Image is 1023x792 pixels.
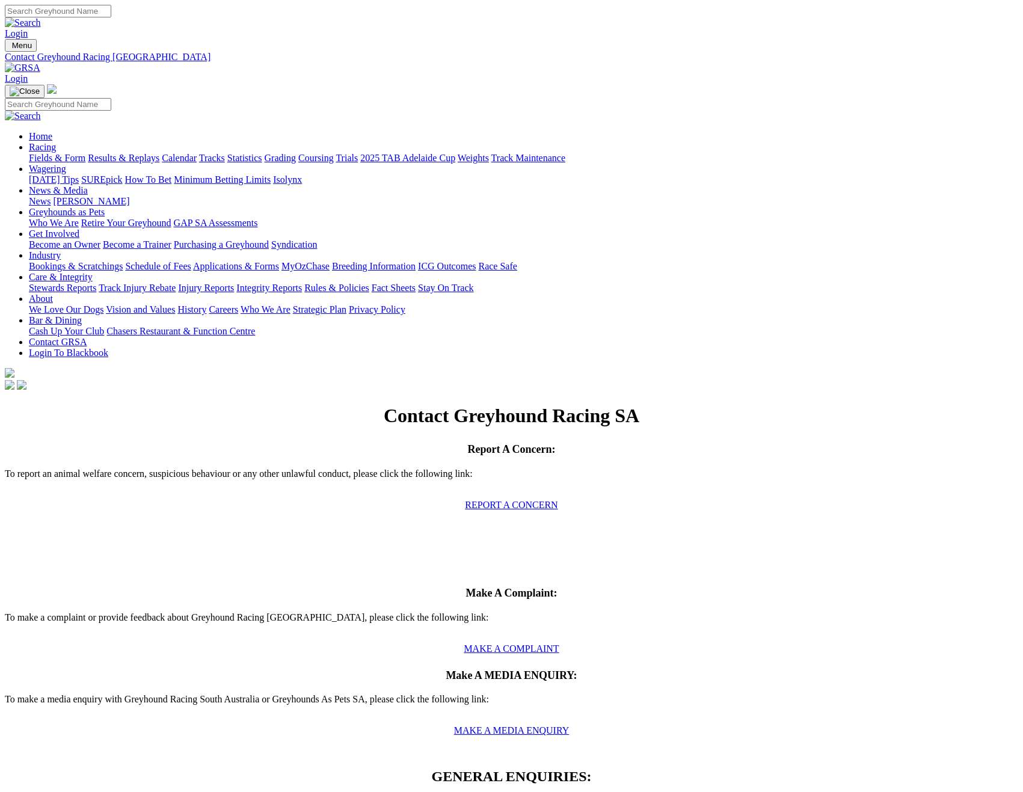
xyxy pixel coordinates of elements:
a: Home [29,131,52,141]
a: MAKE A MEDIA ENQUIRY [454,725,570,735]
a: Privacy Policy [349,304,405,315]
a: Wagering [29,164,66,174]
a: Care & Integrity [29,272,93,282]
img: twitter.svg [17,380,26,390]
a: Bookings & Scratchings [29,261,123,271]
a: [PERSON_NAME] [53,196,129,206]
div: Bar & Dining [29,326,1018,337]
a: Retire Your Greyhound [81,218,171,228]
a: Industry [29,250,61,260]
a: SUREpick [81,174,122,185]
a: Applications & Forms [193,261,279,271]
a: Become an Owner [29,239,100,250]
a: Purchasing a Greyhound [174,239,269,250]
a: Race Safe [478,261,517,271]
a: Trials [336,153,358,163]
a: GAP SA Assessments [174,218,258,228]
img: GRSA [5,63,40,73]
span: Menu [12,41,32,50]
a: Login [5,73,28,84]
p: To make a complaint or provide feedback about Greyhound Racing [GEOGRAPHIC_DATA], please click th... [5,612,1018,634]
p: To report an animal welfare concern, suspicious behaviour or any other unlawful conduct, please c... [5,468,1018,490]
a: Stay On Track [418,283,473,293]
input: Search [5,5,111,17]
span: Make A Complaint: [465,587,557,599]
a: Cash Up Your Club [29,326,104,336]
a: Breeding Information [332,261,416,271]
div: Care & Integrity [29,283,1018,293]
a: Integrity Reports [236,283,302,293]
p: To make a media enquiry with Greyhound Racing South Australia or Greyhounds As Pets SA, please cl... [5,694,1018,716]
a: Isolynx [273,174,302,185]
a: Get Involved [29,229,79,239]
a: Greyhounds as Pets [29,207,105,217]
a: Grading [265,153,296,163]
div: Industry [29,261,1018,272]
a: MAKE A COMPLAINT [464,643,559,654]
a: Rules & Policies [304,283,369,293]
a: 2025 TAB Adelaide Cup [360,153,455,163]
img: logo-grsa-white.png [47,84,57,94]
div: Greyhounds as Pets [29,218,1018,229]
a: [DATE] Tips [29,174,79,185]
a: Racing [29,142,56,152]
a: Coursing [298,153,334,163]
a: Minimum Betting Limits [174,174,271,185]
div: Wagering [29,174,1018,185]
a: Login [5,28,28,38]
div: About [29,304,1018,315]
a: Injury Reports [178,283,234,293]
button: Toggle navigation [5,39,37,52]
a: Calendar [162,153,197,163]
span: Make A MEDIA ENQUIRY: [446,669,577,681]
a: Strategic Plan [293,304,346,315]
a: Bar & Dining [29,315,82,325]
img: logo-grsa-white.png [5,368,14,378]
a: Weights [458,153,489,163]
a: Track Maintenance [491,153,565,163]
a: REPORT A CONCERN [465,500,558,510]
a: Statistics [227,153,262,163]
a: Contact Greyhound Racing [GEOGRAPHIC_DATA] [5,52,1018,63]
a: MyOzChase [281,261,330,271]
a: About [29,293,53,304]
img: Close [10,87,40,96]
a: News & Media [29,185,88,195]
a: Stewards Reports [29,283,96,293]
a: Login To Blackbook [29,348,108,358]
a: Fields & Form [29,153,85,163]
a: Careers [209,304,238,315]
a: News [29,196,51,206]
a: Schedule of Fees [125,261,191,271]
a: Fact Sheets [372,283,416,293]
a: History [177,304,206,315]
button: Toggle navigation [5,85,45,98]
a: ICG Outcomes [418,261,476,271]
a: Vision and Values [106,304,175,315]
a: Results & Replays [88,153,159,163]
input: Search [5,98,111,111]
h1: Contact Greyhound Racing SA [5,405,1018,427]
img: Search [5,111,41,121]
span: GENERAL ENQUIRIES: [431,769,591,784]
a: Chasers Restaurant & Function Centre [106,326,255,336]
a: Contact GRSA [29,337,87,347]
img: Search [5,17,41,28]
div: Get Involved [29,239,1018,250]
a: Become a Trainer [103,239,171,250]
a: Tracks [199,153,225,163]
div: Racing [29,153,1018,164]
a: Track Injury Rebate [99,283,176,293]
a: Who We Are [241,304,290,315]
a: Syndication [271,239,317,250]
div: News & Media [29,196,1018,207]
a: Who We Are [29,218,79,228]
span: Report A Concern: [468,443,556,455]
img: facebook.svg [5,380,14,390]
a: How To Bet [125,174,172,185]
a: We Love Our Dogs [29,304,103,315]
